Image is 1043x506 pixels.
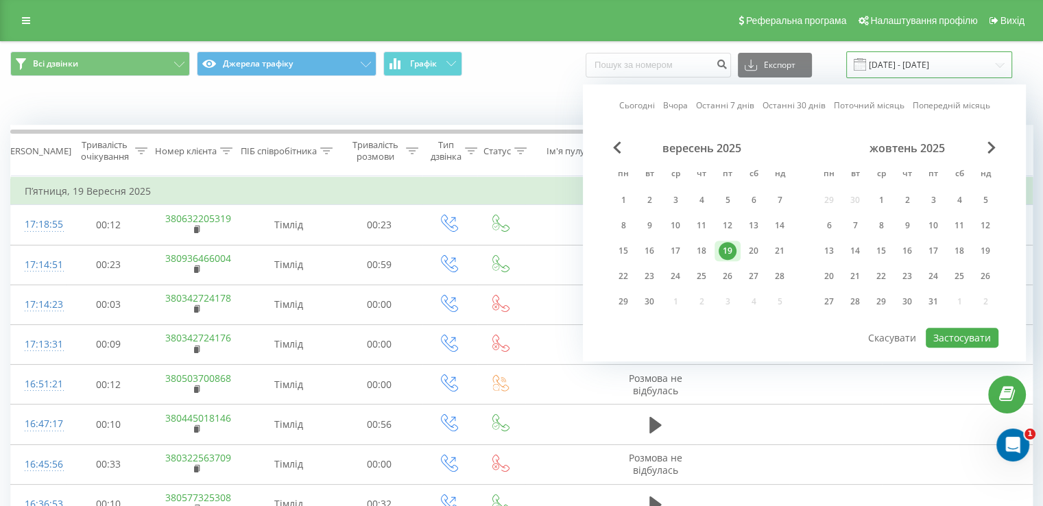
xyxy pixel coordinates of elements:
[663,99,688,112] a: Вчора
[25,451,52,478] div: 16:45:56
[636,215,662,236] div: вт 9 вер 2025 р.
[688,215,715,236] div: чт 11 вер 2025 р.
[870,15,977,26] span: Налаштування профілю
[976,242,994,260] div: 19
[920,266,946,287] div: пт 24 жовт 2025 р.
[241,245,337,285] td: Тімлід
[1000,15,1024,26] span: Вихід
[636,291,662,312] div: вт 30 вер 2025 р.
[688,241,715,261] div: чт 18 вер 2025 р.
[337,324,422,364] td: 00:00
[745,191,763,209] div: 6
[846,267,864,285] div: 21
[165,411,231,424] a: 380445018146
[894,266,920,287] div: чт 23 жовт 2025 р.
[846,217,864,234] div: 7
[771,191,789,209] div: 7
[868,190,894,210] div: ср 1 жовт 2025 р.
[894,190,920,210] div: чт 2 жовт 2025 р.
[337,444,422,484] td: 00:00
[846,242,864,260] div: 14
[241,365,337,405] td: Тімлід
[66,405,152,444] td: 00:10
[816,215,842,236] div: пн 6 жовт 2025 р.
[820,267,838,285] div: 20
[77,139,132,162] div: Тривалість очікування
[610,215,636,236] div: пн 8 вер 2025 р.
[920,241,946,261] div: пт 17 жовт 2025 р.
[662,266,688,287] div: ср 24 вер 2025 р.
[337,405,422,444] td: 00:56
[33,58,78,69] span: Всі дзвінки
[610,291,636,312] div: пн 29 вер 2025 р.
[913,99,990,112] a: Попередній місяць
[165,252,231,265] a: 380936466004
[771,217,789,234] div: 14
[949,165,970,185] abbr: субота
[717,165,738,185] abbr: п’ятниця
[719,242,736,260] div: 19
[693,191,710,209] div: 4
[614,191,632,209] div: 1
[693,242,710,260] div: 18
[693,217,710,234] div: 11
[924,242,942,260] div: 17
[25,211,52,238] div: 17:18:55
[924,267,942,285] div: 24
[745,217,763,234] div: 13
[629,451,682,477] span: Розмова не відбулась
[972,215,998,236] div: нд 12 жовт 2025 р.
[241,444,337,484] td: Тімлід
[640,217,658,234] div: 9
[715,190,741,210] div: пт 5 вер 2025 р.
[715,241,741,261] div: пт 19 вер 2025 р.
[868,291,894,312] div: ср 29 жовт 2025 р.
[972,241,998,261] div: нд 19 жовт 2025 р.
[924,217,942,234] div: 10
[613,141,621,154] span: Previous Month
[741,266,767,287] div: сб 27 вер 2025 р.
[337,245,422,285] td: 00:59
[976,267,994,285] div: 26
[816,141,998,155] div: жовтень 2025
[894,215,920,236] div: чт 9 жовт 2025 р.
[483,145,511,157] div: Статус
[165,212,231,225] a: 380632205319
[861,328,924,348] button: Скасувати
[846,293,864,311] div: 28
[950,242,968,260] div: 18
[667,267,684,285] div: 24
[613,165,634,185] abbr: понеділок
[819,165,839,185] abbr: понеділок
[872,267,890,285] div: 22
[946,190,972,210] div: сб 4 жовт 2025 р.
[767,190,793,210] div: нд 7 вер 2025 р.
[741,241,767,261] div: сб 20 вер 2025 р.
[946,241,972,261] div: сб 18 жовт 2025 р.
[771,242,789,260] div: 21
[868,215,894,236] div: ср 8 жовт 2025 р.
[872,242,890,260] div: 15
[640,293,658,311] div: 30
[662,190,688,210] div: ср 3 вер 2025 р.
[614,293,632,311] div: 29
[872,293,890,311] div: 29
[610,141,793,155] div: вересень 2025
[950,191,968,209] div: 4
[383,51,462,76] button: Графік
[771,267,789,285] div: 28
[619,99,655,112] a: Сьогодні
[820,217,838,234] div: 6
[636,266,662,287] div: вт 23 вер 2025 р.
[746,15,847,26] span: Реферальна програма
[845,165,865,185] abbr: вівторок
[987,141,996,154] span: Next Month
[975,165,996,185] abbr: неділя
[920,190,946,210] div: пт 3 жовт 2025 р.
[165,372,231,385] a: 380503700868
[894,241,920,261] div: чт 16 жовт 2025 р.
[547,145,585,157] div: Ім'я пулу
[842,241,868,261] div: вт 14 жовт 2025 р.
[767,215,793,236] div: нд 14 вер 2025 р.
[165,331,231,344] a: 380342724176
